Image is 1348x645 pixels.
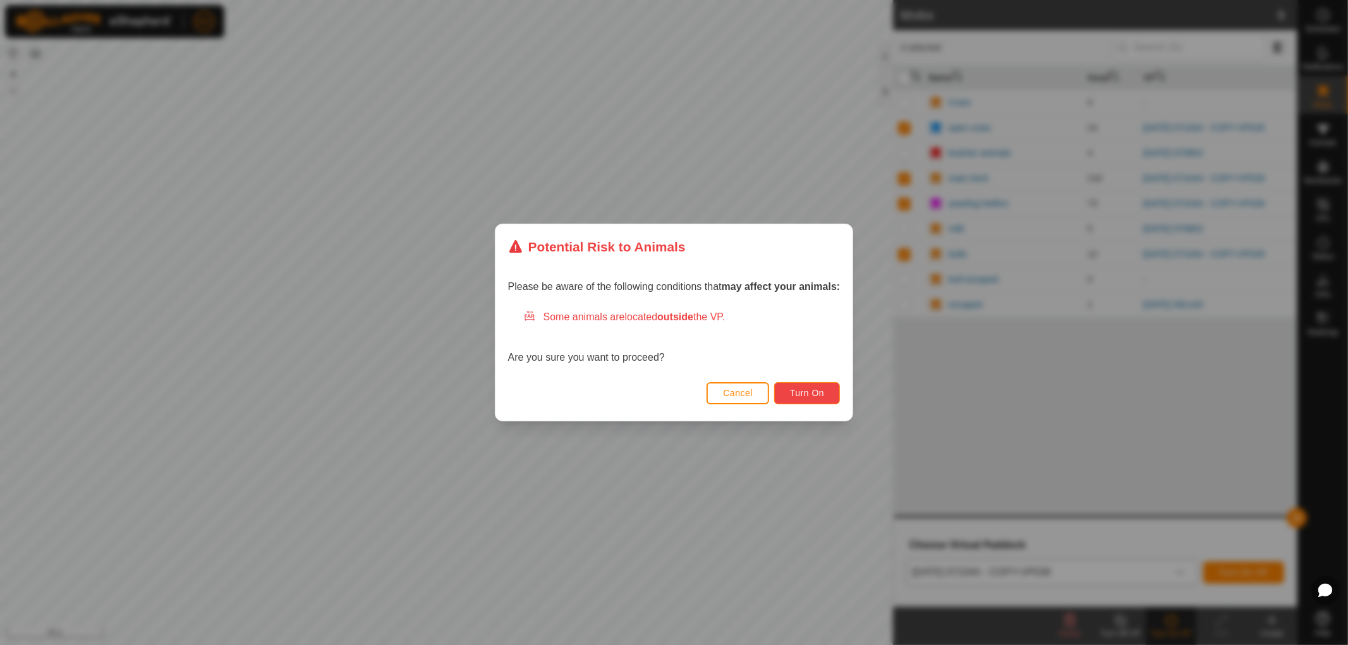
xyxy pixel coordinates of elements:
[774,382,840,404] button: Turn On
[723,388,753,398] span: Cancel
[508,237,686,256] div: Potential Risk to Animals
[625,311,726,322] span: located the VP.
[790,388,824,398] span: Turn On
[707,382,769,404] button: Cancel
[508,281,841,292] span: Please be aware of the following conditions that
[657,311,693,322] strong: outside
[722,281,841,292] strong: may affect your animals:
[523,310,841,325] div: Some animals are
[508,310,841,365] div: Are you sure you want to proceed?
